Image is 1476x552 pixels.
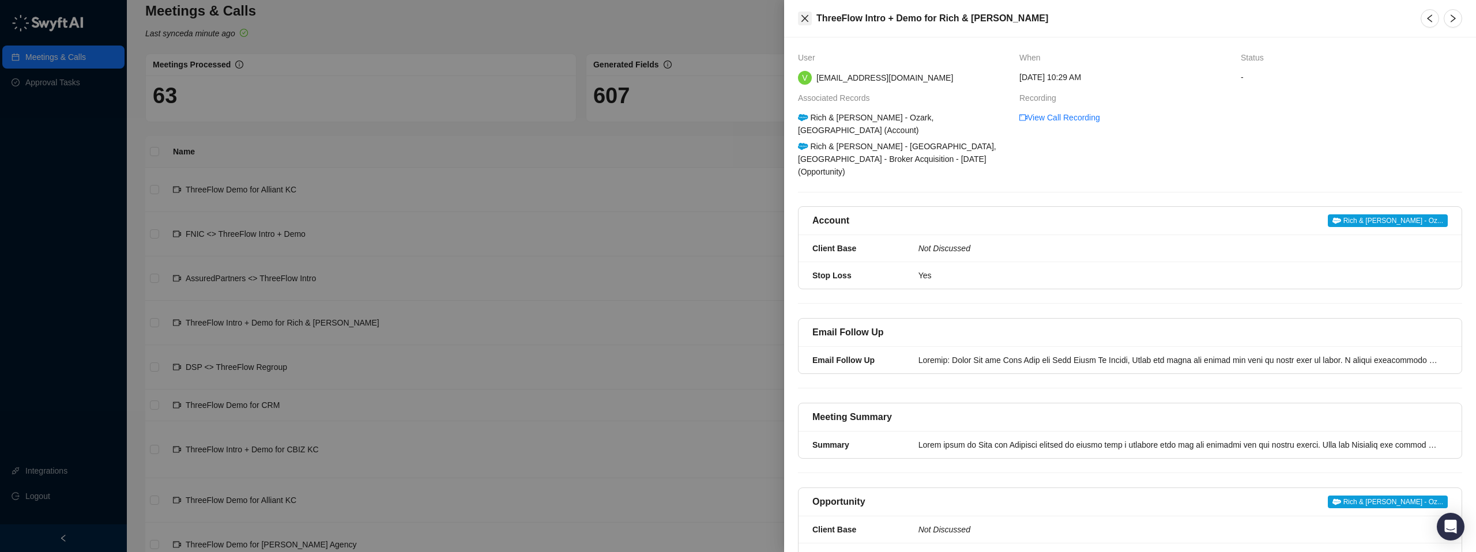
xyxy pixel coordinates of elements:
[796,140,1012,178] div: Rich & [PERSON_NAME] - [GEOGRAPHIC_DATA], [GEOGRAPHIC_DATA] - Broker Acquisition - [DATE] (Opport...
[812,271,852,280] strong: Stop Loss
[918,244,970,253] i: Not Discussed
[812,525,856,534] strong: Client Base
[1328,214,1448,227] span: Rich & [PERSON_NAME] - Oz...
[812,356,875,365] strong: Email Follow Up
[816,73,953,82] span: [EMAIL_ADDRESS][DOMAIN_NAME]
[798,92,876,104] span: Associated Records
[1241,71,1462,84] span: -
[796,111,1012,137] div: Rich & [PERSON_NAME] - Ozark, [GEOGRAPHIC_DATA] (Account)
[918,525,970,534] i: Not Discussed
[1328,495,1448,509] a: Rich & [PERSON_NAME] - Oz...
[800,14,809,23] span: close
[918,269,1441,282] div: Yes
[798,51,821,64] span: User
[812,244,856,253] strong: Client Base
[918,354,1441,366] div: Loremip: Dolor Sit ame Cons Adip eli Sedd Eiusm Te Incidi, Utlab etd magna ali enimad min veni qu...
[1241,51,1270,64] span: Status
[812,214,849,228] h5: Account
[1019,114,1027,122] span: video-camera
[1019,71,1081,84] span: [DATE] 10:29 AM
[1328,214,1448,228] a: Rich & [PERSON_NAME] - Oz...
[1448,14,1458,23] span: right
[1328,496,1448,508] span: Rich & [PERSON_NAME] - Oz...
[812,326,884,339] h5: Email Follow Up
[1437,513,1464,540] div: Open Intercom Messenger
[812,495,865,509] h5: Opportunity
[798,12,812,25] button: Close
[1019,51,1046,64] span: When
[812,440,849,449] strong: Summary
[816,12,1407,25] h5: ThreeFlow Intro + Demo for Rich & [PERSON_NAME]
[918,438,1441,451] div: Lorem ipsum do Sita con Adipisci elitsed do eiusmo temp i utlabore etdo mag ali enimadmi ven qui ...
[1019,111,1100,124] a: video-cameraView Call Recording
[1425,14,1434,23] span: left
[802,71,807,84] span: V
[1019,92,1062,104] span: Recording
[812,410,892,424] h5: Meeting Summary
